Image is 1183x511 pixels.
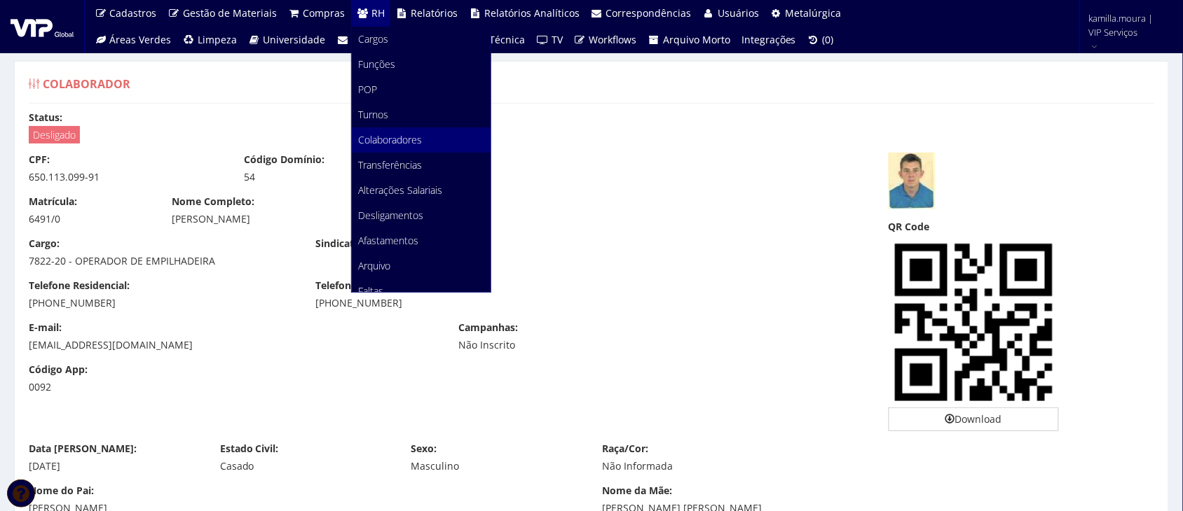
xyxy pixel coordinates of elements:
[29,442,137,456] label: Data [PERSON_NAME]:
[359,32,389,45] span: Cargos
[352,127,491,153] a: Colaboradores
[352,253,491,279] a: Arquivo
[359,133,423,146] span: Colaboradores
[172,212,725,226] div: [PERSON_NAME]
[1089,11,1165,39] span: kamilla.moura | VIP Serviços
[359,158,423,171] span: Transferências
[29,338,438,352] div: [EMAIL_ADDRESS][DOMAIN_NAME]
[303,6,346,20] span: Compras
[29,363,88,377] label: Código App:
[29,484,94,498] label: Nome do Pai:
[352,102,491,127] a: Turnos
[411,6,458,20] span: Relatórios
[411,459,581,473] div: Masculino
[459,338,653,352] div: Não Inscrito
[802,27,840,53] a: (0)
[359,108,389,121] span: Turnos
[663,33,730,46] span: Arquivo Morto
[889,237,1059,407] img: xM3d4AgcQcIEneAIHEHCBJ3gCBxBwgSd4AgcQcIEneAIHEHCBJ3gCBxBwgSd4AgcQcIEneAIHEHCBJ3gCBxBwj6BdM+CPOePd...
[183,6,277,20] span: Gestão de Materiais
[29,170,223,184] div: 650.113.099-91
[459,321,519,335] label: Campanhas:
[352,77,491,102] a: POP
[352,279,491,304] a: Faltas
[484,6,580,20] span: Relatórios Analíticos
[172,195,255,209] label: Nome Completo:
[352,27,491,52] a: Cargos
[29,111,62,125] label: Status:
[244,153,324,167] label: Código Domínio:
[305,237,591,254] div: SIND ASSEIO PT GROSS;
[244,170,438,184] div: 54
[643,27,737,53] a: Arquivo Morto
[359,259,391,272] span: Arquivo
[359,284,384,297] span: Faltas
[29,237,60,251] label: Cargo:
[264,33,326,46] span: Universidade
[823,33,834,46] span: (0)
[889,153,936,209] img: ced52901061865a4eb464e595a1c9dca.jpeg
[43,76,130,92] span: Colaborador
[29,153,50,167] label: CPF:
[242,27,331,53] a: Universidade
[359,234,419,247] span: Afastamentos
[11,16,74,37] img: logo
[177,27,243,53] a: Limpeza
[889,220,930,234] label: QR Code
[741,33,796,46] span: Integrações
[110,33,172,46] span: Áreas Verdes
[606,6,692,20] span: Correspondências
[718,6,759,20] span: Usuários
[29,321,62,335] label: E-mail:
[359,57,396,71] span: Funções
[352,52,491,77] a: Funções
[352,228,491,253] a: Afastamentos
[315,237,363,251] label: Sindicato:
[889,407,1059,431] a: Download
[29,380,151,394] div: 0092
[29,212,151,226] div: 6491/0
[352,178,491,203] a: Alterações Salariais
[331,27,414,53] a: Campanhas
[29,459,199,473] div: [DATE]
[589,33,637,46] span: Workflows
[352,203,491,228] a: Desligamentos
[736,27,802,53] a: Integrações
[371,6,385,20] span: RH
[315,296,581,310] div: [PHONE_NUMBER]
[602,459,772,473] div: Não Informada
[29,296,294,310] div: [PHONE_NUMBER]
[110,6,157,20] span: Cadastros
[602,442,648,456] label: Raça/Cor:
[602,484,672,498] label: Nome da Mãe:
[29,279,130,293] label: Telefone Residencial:
[411,442,437,456] label: Sexo:
[89,27,177,53] a: Áreas Verdes
[220,459,390,473] div: Casado
[359,183,443,197] span: Alterações Salariais
[198,33,237,46] span: Limpeza
[220,442,279,456] label: Estado Civil:
[315,279,396,293] label: Telefone Celular:
[29,126,80,143] span: Desligado
[552,33,563,46] span: TV
[568,27,643,53] a: Workflows
[29,195,77,209] label: Matrícula:
[531,27,569,53] a: TV
[29,254,294,268] div: 7822-20 - OPERADOR DE EMPILHADEIRA
[352,153,491,178] a: Transferências
[359,209,424,222] span: Desligamentos
[359,83,378,96] span: POP
[786,6,842,20] span: Metalúrgica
